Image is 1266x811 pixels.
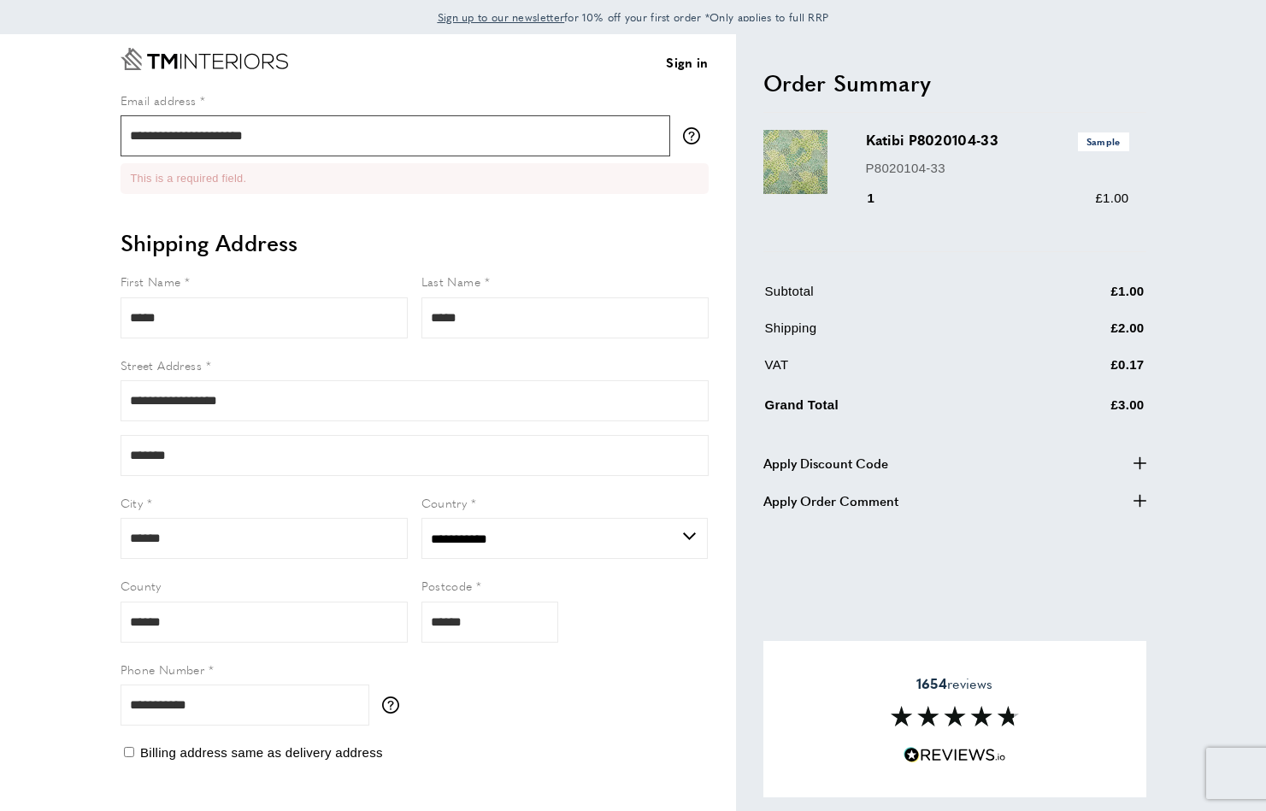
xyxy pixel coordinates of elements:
img: Reviews.io 5 stars [904,747,1006,763]
span: Sign up to our newsletter [438,9,565,25]
span: Apply Discount Code [763,453,888,473]
div: 1 [866,188,899,209]
button: More information [382,696,408,714]
td: £3.00 [1027,391,1145,428]
a: Sign up to our newsletter [438,9,565,26]
span: Last Name [421,273,481,290]
img: Katibi P8020104-33 [763,130,827,194]
a: Go to Home page [121,48,288,70]
span: Sample [1078,132,1129,150]
td: Shipping [765,318,1025,351]
span: Apply Order Comment [763,491,898,511]
td: £0.17 [1027,355,1145,388]
strong: 1654 [916,673,947,692]
td: £2.00 [1027,318,1145,351]
td: Subtotal [765,281,1025,314]
span: Billing address same as delivery address [140,745,383,760]
span: £1.00 [1095,191,1128,205]
span: Postcode [421,577,473,594]
p: P8020104-33 [866,158,1129,179]
td: £1.00 [1027,281,1145,314]
a: Sign in [666,52,708,73]
span: County [121,577,162,594]
span: Phone Number [121,661,205,678]
span: Country [421,494,468,511]
h2: Shipping Address [121,227,709,258]
span: Street Address [121,356,203,373]
h3: Katibi P8020104-33 [866,130,1129,150]
button: More information [683,127,709,144]
input: Billing address same as delivery address [124,747,134,757]
span: Email address [121,91,197,109]
span: reviews [916,674,992,691]
td: VAT [765,355,1025,388]
img: Reviews section [891,706,1019,726]
li: This is a required field. [131,170,698,187]
span: for 10% off your first order *Only applies to full RRP [438,9,829,25]
td: Grand Total [765,391,1025,428]
span: City [121,494,144,511]
span: First Name [121,273,181,290]
h2: Order Summary [763,68,1146,98]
